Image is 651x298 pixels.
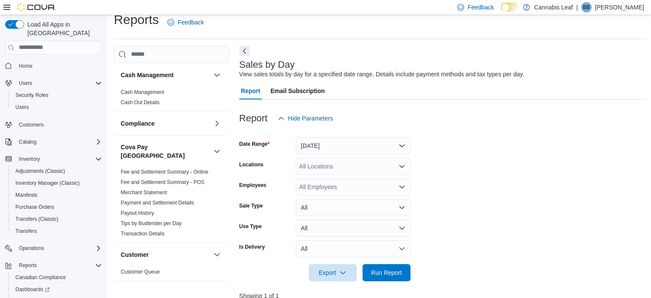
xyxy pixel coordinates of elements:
button: All [296,240,410,257]
button: Compliance [121,119,210,128]
h3: Sales by Day [239,60,295,70]
button: Home [2,60,105,72]
button: Security Roles [9,89,105,101]
span: Inventory Manager (Classic) [12,178,102,188]
span: Reports [19,262,37,269]
span: Customers [19,121,44,128]
span: Security Roles [15,92,48,99]
p: | [576,2,578,12]
span: Customers [15,119,102,130]
span: Email Subscription [271,82,325,99]
span: Feedback [178,18,204,27]
span: Operations [19,245,44,252]
button: Canadian Compliance [9,271,105,283]
button: Cova Pay [GEOGRAPHIC_DATA] [121,143,210,160]
a: Transfers (Classic) [12,214,62,224]
a: Adjustments (Classic) [12,166,68,176]
input: Dark Mode [501,3,519,12]
span: Inventory Manager (Classic) [15,180,80,187]
button: Catalog [2,136,105,148]
button: Inventory [2,153,105,165]
a: Fee and Settlement Summary - POS [121,179,204,185]
button: Purchase Orders [9,201,105,213]
label: Date Range [239,141,270,147]
span: Fee and Settlement Summary - Online [121,169,208,175]
label: Sale Type [239,202,263,209]
button: Export [309,264,357,281]
button: Cash Management [121,71,210,79]
div: Bobby Bassi [581,2,592,12]
button: Inventory Manager (Classic) [9,177,105,189]
h3: Compliance [121,119,155,128]
button: Run Report [363,264,410,281]
button: Reports [15,260,40,271]
span: Catalog [19,138,36,145]
span: Hide Parameters [288,114,333,123]
span: Payout History [121,210,154,217]
span: Cash Out Details [121,99,160,106]
a: Users [12,102,32,112]
button: Open list of options [398,163,405,170]
a: Tips by Budtender per Day [121,220,181,226]
span: Inventory [19,156,40,163]
span: Transfers (Classic) [15,216,58,223]
span: Merchant Statement [121,189,167,196]
button: Transfers (Classic) [9,213,105,225]
span: Report [241,82,260,99]
span: Operations [15,243,102,253]
span: Home [19,63,33,69]
span: Load All Apps in [GEOGRAPHIC_DATA] [24,20,102,37]
span: Canadian Compliance [12,272,102,283]
p: Cannabis Leaf [534,2,573,12]
h3: Customer [121,250,149,259]
h1: Reports [114,11,159,28]
button: Reports [2,259,105,271]
button: Customers [2,118,105,131]
a: Merchant Statement [121,190,167,196]
div: Cash Management [114,87,229,111]
button: All [296,199,410,216]
button: Cova Pay [GEOGRAPHIC_DATA] [212,146,222,157]
span: Users [15,78,102,88]
span: Export [314,264,351,281]
button: Customer [212,250,222,260]
span: Canadian Compliance [15,274,66,281]
span: Run Report [371,268,402,277]
button: Manifests [9,189,105,201]
a: Manifests [12,190,41,200]
div: Customer [114,267,229,280]
span: Transfers [15,228,37,235]
span: Purchase Orders [15,204,54,211]
button: All [296,220,410,237]
span: Adjustments (Classic) [15,168,65,175]
span: Users [12,102,102,112]
button: Users [15,78,36,88]
span: Users [19,80,32,87]
span: Manifests [12,190,102,200]
span: Transaction Details [121,230,164,237]
span: BB [583,2,590,12]
a: Purchase Orders [12,202,58,212]
span: Home [15,60,102,71]
label: Is Delivery [239,244,265,250]
button: Inventory [15,154,43,164]
a: Feedback [164,14,207,31]
span: Manifests [15,192,37,199]
span: Purchase Orders [12,202,102,212]
span: Payment and Settlement Details [121,199,194,206]
a: Security Roles [12,90,52,100]
a: Dashboards [12,284,53,295]
button: Operations [2,242,105,254]
a: Transfers [12,226,40,236]
a: Payment and Settlement Details [121,200,194,206]
span: Adjustments (Classic) [12,166,102,176]
button: Users [9,101,105,113]
button: Next [239,46,250,56]
span: Cash Management [121,89,164,96]
a: Home [15,61,36,71]
a: Customers [15,120,47,130]
span: Transfers (Classic) [12,214,102,224]
button: Users [2,77,105,89]
a: Dashboards [9,283,105,295]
